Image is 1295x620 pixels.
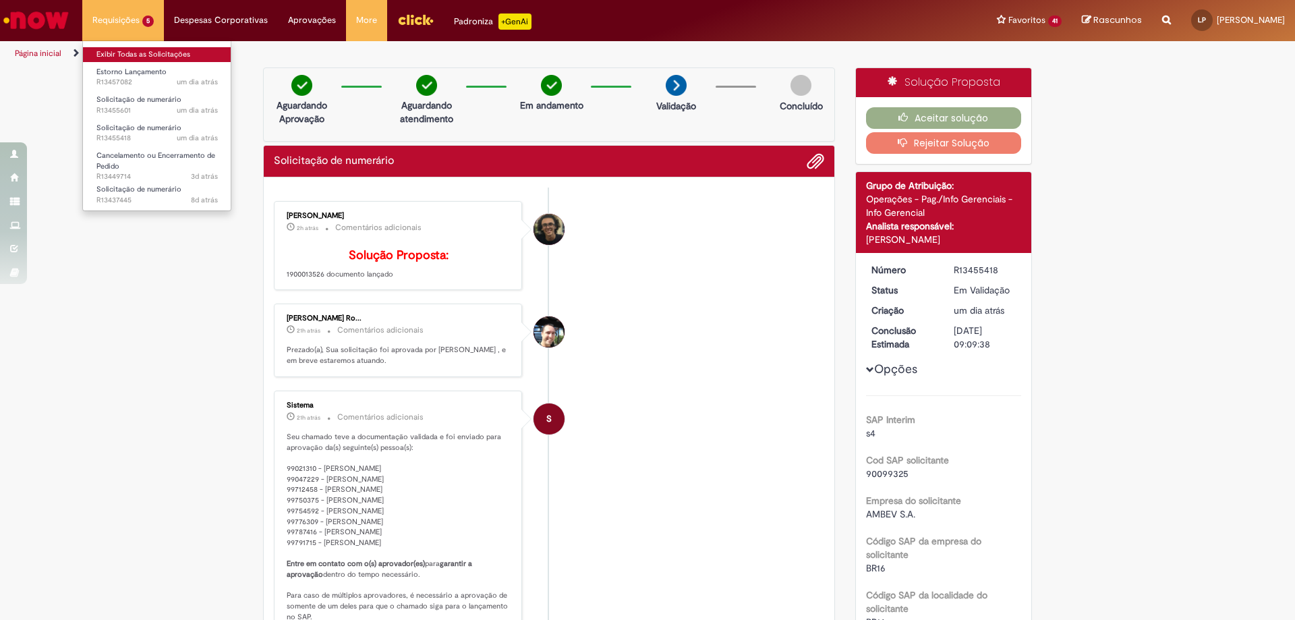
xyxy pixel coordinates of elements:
div: [PERSON_NAME] Ro... [287,314,511,322]
span: Cancelamento ou Encerramento de Pedido [96,150,215,171]
div: [DATE] 09:09:38 [954,324,1016,351]
b: Solução Proposta: [349,248,449,263]
small: Comentários adicionais [337,412,424,423]
div: [PERSON_NAME] [287,212,511,220]
dt: Número [861,263,944,277]
span: 90099325 [866,468,909,480]
span: BR16 [866,562,886,574]
span: um dia atrás [954,304,1004,316]
span: Solicitação de numerário [96,184,181,194]
span: 3d atrás [191,171,218,181]
span: LP [1198,16,1206,24]
span: AMBEV S.A. [866,508,915,520]
div: 28/08/2025 07:16:23 [954,304,1016,317]
b: garantir a aprovação [287,559,474,580]
time: 26/08/2025 16:52:09 [191,171,218,181]
img: img-circle-grey.png [790,75,811,96]
span: Solicitação de numerário [96,94,181,105]
span: R13455601 [96,105,218,116]
b: Entre em contato com o(s) aprovador(es) [287,559,425,569]
button: Rejeitar Solução [866,132,1022,154]
span: Rascunhos [1093,13,1142,26]
b: SAP Interim [866,414,915,426]
dt: Conclusão Estimada [861,324,944,351]
time: 29/08/2025 10:24:11 [297,224,318,232]
img: ServiceNow [1,7,71,34]
div: Cleber Gressoni Rodrigues [534,214,565,245]
span: Requisições [92,13,140,27]
p: Concluído [780,99,823,113]
p: Aguardando atendimento [394,98,459,125]
time: 28/08/2025 11:18:46 [177,77,218,87]
img: arrow-next.png [666,75,687,96]
b: Cod SAP solicitante [866,454,949,466]
span: 21h atrás [297,327,320,335]
span: um dia atrás [177,77,218,87]
span: 5 [142,16,154,27]
span: R13455418 [96,133,218,144]
img: check-circle-green.png [541,75,562,96]
dt: Criação [861,304,944,317]
span: 2h atrás [297,224,318,232]
div: Sistema [287,401,511,410]
div: Grupo de Atribuição: [866,179,1022,192]
button: Adicionar anexos [807,152,824,170]
span: s4 [866,427,875,439]
ul: Trilhas de página [10,41,853,66]
span: S [546,403,552,435]
p: Validação [656,99,696,113]
dt: Status [861,283,944,297]
span: [PERSON_NAME] [1217,14,1285,26]
span: 41 [1048,16,1062,27]
span: 8d atrás [191,195,218,205]
div: [PERSON_NAME] [866,233,1022,246]
a: Aberto R13449714 : Cancelamento ou Encerramento de Pedido [83,148,231,177]
a: Aberto R13455418 : Solicitação de numerário [83,121,231,146]
span: R13449714 [96,171,218,182]
span: More [356,13,377,27]
small: Comentários adicionais [337,325,424,336]
a: Aberto R13455601 : Solicitação de numerário [83,92,231,117]
b: Código SAP da empresa do solicitante [866,535,981,561]
a: Exibir Todas as Solicitações [83,47,231,62]
a: Aberto R13457082 : Estorno Lançamento [83,65,231,90]
a: Página inicial [15,48,61,59]
span: Favoritos [1008,13,1045,27]
p: Em andamento [520,98,583,112]
p: +GenAi [498,13,531,30]
b: Empresa do solicitante [866,495,961,507]
span: Solicitação de numerário [96,123,181,133]
div: System [534,403,565,434]
div: Padroniza [454,13,531,30]
p: Prezado(a), Sua solicitação foi aprovada por [PERSON_NAME] , e em breve estaremos atuando. [287,345,511,366]
span: Aprovações [288,13,336,27]
span: 21h atrás [297,414,320,422]
img: click_logo_yellow_360x200.png [397,9,434,30]
div: Edmundo Manoel Moreira Capistrano Rodrigues [534,316,565,347]
a: Aberto R13437445 : Solicitação de numerário [83,182,231,207]
span: um dia atrás [177,133,218,143]
span: Estorno Lançamento [96,67,167,77]
time: 28/08/2025 08:02:03 [177,105,218,115]
img: check-circle-green.png [291,75,312,96]
img: check-circle-green.png [416,75,437,96]
button: Aceitar solução [866,107,1022,129]
div: R13455418 [954,263,1016,277]
p: Aguardando Aprovação [269,98,335,125]
time: 28/08/2025 07:16:24 [177,133,218,143]
span: R13457082 [96,77,218,88]
ul: Requisições [82,40,231,211]
time: 28/08/2025 07:16:23 [954,304,1004,316]
span: um dia atrás [177,105,218,115]
time: 28/08/2025 15:38:03 [297,327,320,335]
b: Código SAP da localidade do solicitante [866,589,987,615]
small: Comentários adicionais [335,222,422,233]
div: Solução Proposta [856,68,1032,97]
div: Analista responsável: [866,219,1022,233]
time: 21/08/2025 16:34:55 [191,195,218,205]
div: Em Validação [954,283,1016,297]
h2: Solicitação de numerário Histórico de tíquete [274,155,394,167]
span: R13437445 [96,195,218,206]
p: 1900013526 documento lançado [287,249,511,280]
a: Rascunhos [1082,14,1142,27]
